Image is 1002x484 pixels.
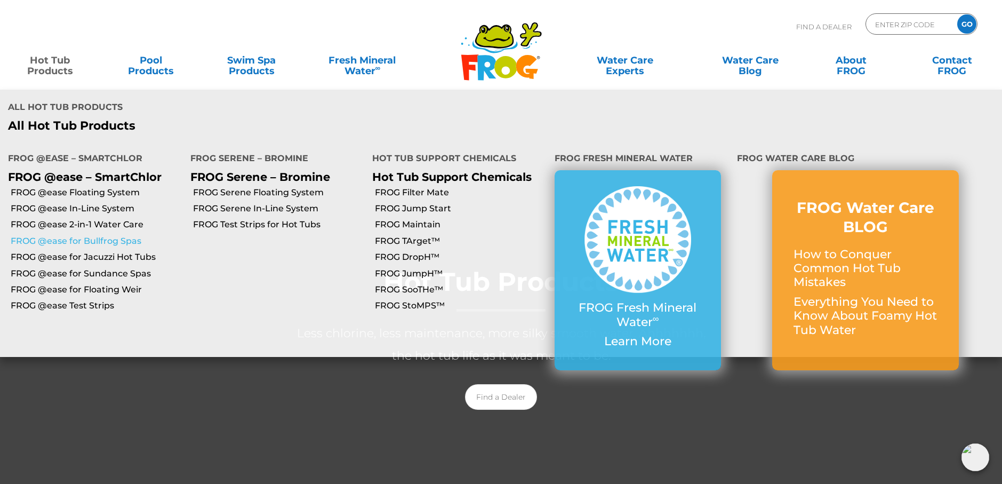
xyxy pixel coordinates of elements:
[193,203,365,215] a: FROG Serene In-Line System
[11,251,182,263] a: FROG @ease for Jacuzzi Hot Tubs
[11,235,182,247] a: FROG @ease for Bullfrog Spas
[555,149,721,170] h4: FROG Fresh Mineral Water
[190,149,357,170] h4: FROG Serene – Bromine
[372,170,532,184] a: Hot Tub Support Chemicals
[576,301,700,329] p: FROG Fresh Mineral Water
[375,219,547,231] a: FROG Maintain
[111,50,190,71] a: PoolProducts
[793,248,937,290] p: How to Conquer Common Hot Tub Mistakes
[561,50,688,71] a: Water CareExperts
[8,170,174,184] p: FROG @ease – SmartChlor
[313,50,411,71] a: Fresh MineralWater∞
[11,284,182,296] a: FROG @ease for Floating Weir
[793,198,937,343] a: FROG Water Care BLOG How to Conquer Common Hot Tub Mistakes Everything You Need to Know About Foa...
[711,50,790,71] a: Water CareBlog
[11,187,182,199] a: FROG @ease Floating System
[11,219,182,231] a: FROG @ease 2-in-1 Water Care
[957,14,976,34] input: GO
[576,335,700,348] p: Learn More
[375,235,547,247] a: FROG TArget™
[190,170,357,184] p: FROG Serene – Bromine
[465,384,537,410] a: Find a Dealer
[375,187,547,199] a: FROG Filter Mate
[375,284,547,296] a: FROG SooTHe™
[375,251,547,263] a: FROG DropH™
[375,268,547,280] a: FROG JumpH™
[737,149,994,170] h4: FROG Water Care Blog
[8,149,174,170] h4: FROG @ease – SmartChlor
[11,268,182,280] a: FROG @ease for Sundance Spas
[913,50,991,71] a: ContactFROG
[212,50,291,71] a: Swim SpaProducts
[375,300,547,312] a: FROG StoMPS™
[653,313,659,324] sup: ∞
[375,203,547,215] a: FROG Jump Start
[8,98,493,119] h4: All Hot Tub Products
[193,187,365,199] a: FROG Serene Floating System
[796,13,852,40] p: Find A Dealer
[793,198,937,237] h3: FROG Water Care BLOG
[793,295,937,337] p: Everything You Need to Know About Foamy Hot Tub Water
[193,219,365,231] a: FROG Test Strips for Hot Tubs
[961,443,989,471] img: openIcon
[874,17,946,32] input: Zip Code Form
[8,119,493,133] a: All Hot Tub Products
[812,50,891,71] a: AboutFROG
[576,186,700,354] a: FROG Fresh Mineral Water∞ Learn More
[11,203,182,215] a: FROG @ease In-Line System
[372,149,539,170] h4: Hot Tub Support Chemicals
[11,50,89,71] a: Hot TubProducts
[11,300,182,312] a: FROG @ease Test Strips
[375,64,381,72] sup: ∞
